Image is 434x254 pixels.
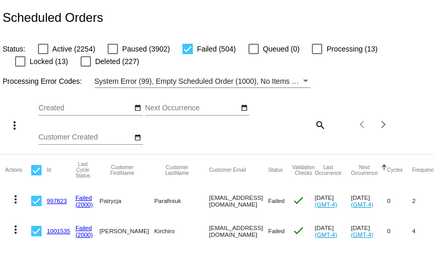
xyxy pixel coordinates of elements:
[373,114,394,135] button: Next page
[47,197,67,204] a: 997823
[387,167,403,173] button: Change sorting for Cycles
[9,193,22,206] mat-icon: more_vert
[3,77,82,85] span: Processing Error Codes:
[99,186,154,216] mat-cell: Patrycja
[3,10,103,25] h2: Scheduled Orders
[351,216,387,246] mat-cell: [DATE]
[241,104,248,112] mat-icon: date_range
[292,224,305,237] mat-icon: check
[314,186,351,216] mat-cell: [DATE]
[197,43,236,55] span: Failed (504)
[134,134,141,142] mat-icon: date_range
[47,227,70,234] a: 1001535
[9,223,22,236] mat-icon: more_vert
[75,194,92,201] a: Failed
[38,133,132,142] input: Customer Created
[352,114,373,135] button: Previous page
[387,216,412,246] mat-cell: 0
[99,164,144,176] button: Change sorting for CustomerFirstName
[5,155,31,186] mat-header-cell: Actions
[154,216,209,246] mat-cell: Kirchiro
[292,155,314,186] mat-header-cell: Validation Checks
[95,55,139,68] span: Deleted (227)
[263,43,300,55] span: Queued (0)
[351,164,378,176] button: Change sorting for NextOccurrenceUtc
[209,167,246,173] button: Change sorting for CustomerEmail
[99,216,154,246] mat-cell: [PERSON_NAME]
[313,117,326,133] mat-icon: search
[314,164,341,176] button: Change sorting for LastOccurrenceUtc
[3,45,25,53] span: Status:
[154,164,200,176] button: Change sorting for CustomerLastName
[314,216,351,246] mat-cell: [DATE]
[75,201,93,208] a: (2000)
[122,43,170,55] span: Paused (3902)
[95,75,310,88] mat-select: Filter by Processing Error Codes
[38,104,132,112] input: Created
[209,186,268,216] mat-cell: [EMAIL_ADDRESS][DOMAIN_NAME]
[268,227,285,234] span: Failed
[145,104,239,112] input: Next Occurrence
[326,43,377,55] span: Processing (13)
[30,55,68,68] span: Locked (13)
[8,119,21,132] mat-icon: more_vert
[268,167,283,173] button: Change sorting for Status
[351,201,373,208] a: (GMT-4)
[387,186,412,216] mat-cell: 0
[75,231,93,238] a: (2000)
[47,167,51,173] button: Change sorting for Id
[134,104,141,112] mat-icon: date_range
[314,201,337,208] a: (GMT-4)
[154,186,209,216] mat-cell: Parafiniuk
[75,224,92,231] a: Failed
[314,231,337,238] a: (GMT-4)
[268,197,285,204] span: Failed
[351,231,373,238] a: (GMT-4)
[52,43,95,55] span: Active (2254)
[75,161,90,179] button: Change sorting for LastProcessingCycleId
[351,186,387,216] mat-cell: [DATE]
[209,216,268,246] mat-cell: [EMAIL_ADDRESS][DOMAIN_NAME]
[292,194,305,207] mat-icon: check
